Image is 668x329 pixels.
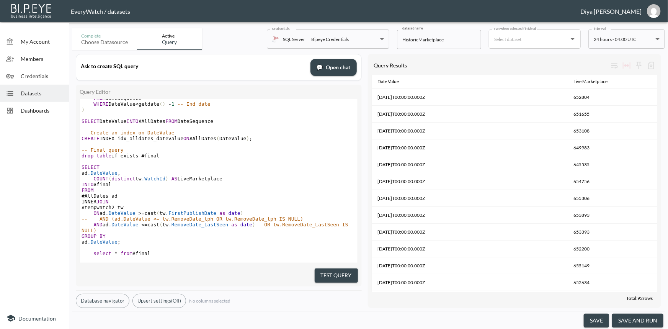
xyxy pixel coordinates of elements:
span: ) [165,176,168,182]
th: 652200 [567,241,657,257]
span: ( [160,222,163,228]
span: -- Final query [82,147,124,153]
span: -- OR tw.RemoveDate_LastSeen IS NULL) [82,222,351,233]
span: CREATE [82,136,100,141]
span: 1 [171,101,175,107]
span: .DateValue [88,239,118,245]
span: #final [82,250,150,256]
th: 2025-04-02T00:00:00.000Z [372,173,568,190]
button: save and run [612,314,663,328]
span: ; [249,136,252,141]
span: <= [142,222,148,228]
th: 653893 [567,207,657,224]
span: WHERE [93,101,108,107]
span: ) [252,222,255,228]
span: as [231,222,237,228]
span: DateValue #AllDates DateSequence [82,118,214,124]
span: JOIN [96,199,108,205]
span: if exists #final [82,153,160,159]
span: Datasets [21,89,63,97]
span: -- Create an index on DateValue [82,130,175,136]
span: #AllDates ad [82,193,118,199]
span: ) [240,210,243,216]
div: EveryWatch / datasets [71,8,580,15]
span: ad cast tw [82,210,243,216]
span: ( [108,176,111,182]
div: Date Value [378,77,399,86]
div: Active [162,33,177,39]
button: save [584,314,609,328]
button: Test Query [315,268,358,283]
span: < [136,101,139,107]
span: #final [82,182,111,187]
span: .DateValue [108,222,138,228]
span: -- End date [178,101,211,107]
span: ad cast tw [82,222,351,233]
span: from [121,250,132,256]
span: INTO [82,182,93,187]
th: 653393 [567,224,657,241]
th: 653108 [567,123,657,139]
span: DateValue getdate [82,101,211,107]
th: 645535 [567,156,657,173]
input: Select dataset [492,33,566,45]
div: Ask to create SQL query [81,63,306,69]
span: INTO [126,118,138,124]
span: ad [82,239,121,245]
span: #tempwatch2 tw [82,205,124,210]
span: drop [82,153,93,159]
span: distinct [111,176,136,182]
span: ad [82,170,121,176]
span: , [118,170,121,176]
div: Query [162,39,177,46]
span: ( [157,210,160,216]
div: Live Marketplace [573,77,608,86]
span: -- AND (ad.DateValue <= tw.RemoveDate_tph OR tw.RemoveDate_tph IS NULL) [82,216,303,222]
span: My Account [21,38,63,46]
th: 2025-04-13T00:00:00.000Z [372,291,568,308]
th: 655306 [567,190,657,207]
span: - [168,101,171,107]
button: Upsert settings(Off) [132,294,186,308]
span: ON [93,210,100,216]
span: Dashboards [21,106,63,115]
span: () [160,101,166,107]
span: ( [216,136,219,141]
th: 652634 [567,274,657,291]
span: chat [317,63,323,72]
span: .FirstPublishDate [165,210,216,216]
span: AND [93,222,102,228]
span: tw LiveMarketplace [82,176,222,182]
div: Query Editor [80,88,358,95]
span: ON [183,136,189,141]
th: 649983 [567,139,657,156]
div: Choose datasource [81,39,128,46]
th: 2025-03-25T00:00:00.000Z [372,106,568,123]
span: INDEX idx_alldates_datevalue #AllDates DateValue [82,136,252,141]
span: ) [247,136,250,141]
span: .DateValue [88,170,118,176]
span: select [93,250,111,256]
div: Complete [81,33,128,39]
span: .WatchId [142,176,166,182]
span: ; [118,239,121,245]
span: SELECT [82,118,100,124]
span: table [96,153,111,159]
th: 2025-04-05T00:00:00.000Z [372,224,568,241]
span: date [229,210,240,216]
div: Wrap text [608,59,621,72]
th: 2025-03-27T00:00:00.000Z [372,139,568,156]
th: 2025-03-24T00:00:00.000Z [372,89,568,106]
button: diya@everywatch.com [642,2,666,20]
th: 652804 [567,89,657,106]
img: mssql icon [272,36,279,43]
span: No columns selected [189,298,230,304]
div: 24 hours - 04:00 UTC [594,35,653,44]
th: 654756 [567,173,657,190]
th: 2025-04-04T00:00:00.000Z [372,207,568,224]
span: AS [171,176,178,182]
span: Documentation [18,315,56,322]
img: bipeye-logo [10,2,54,19]
a: Documentation [6,314,63,323]
span: Date Value [378,77,409,86]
